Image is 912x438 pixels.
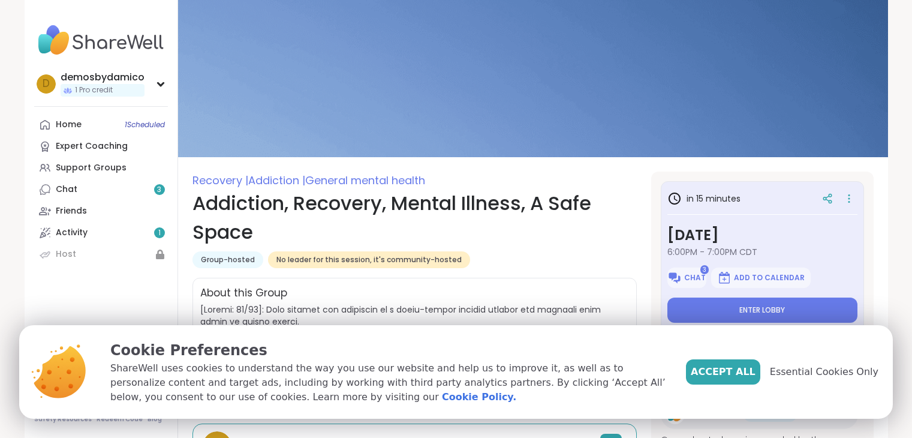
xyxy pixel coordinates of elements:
[148,415,162,424] a: Blog
[201,255,255,265] span: Group-hosted
[56,205,87,217] div: Friends
[34,179,168,200] a: Chat3
[97,415,143,424] a: Redeem Code
[667,298,857,323] button: Enter lobby
[34,244,168,265] a: Host
[61,71,145,84] div: demosbydamico
[34,200,168,222] a: Friends
[56,162,127,174] div: Support Groups
[34,157,168,179] a: Support Groups
[157,185,161,195] span: 3
[192,173,248,188] span: Recovery |
[34,415,92,424] a: Safety Resources
[305,173,425,188] span: General mental health
[158,228,161,238] span: 1
[110,340,667,361] p: Cookie Preferences
[691,365,756,379] span: Accept All
[56,140,128,152] div: Expert Coaching
[667,268,706,288] button: Chat
[734,273,805,283] span: Add to Calendar
[75,85,113,95] span: 1 Pro credit
[684,273,706,283] span: Chat
[686,359,760,385] button: Accept All
[192,189,637,247] h1: Addiction, Recovery, Mental Illness, A Safe Space
[56,248,76,260] div: Host
[34,136,168,157] a: Expert Coaching
[34,222,168,244] a: Activity1
[248,173,305,188] span: Addiction |
[125,120,165,130] span: 1 Scheduled
[200,304,629,352] span: [Loremi: 81/93]: Dolo sitamet con adipiscin el s doeiu-tempor incidid utlabor etd magnaali enim a...
[667,224,857,246] h3: [DATE]
[711,268,811,288] button: Add to Calendar
[276,255,462,265] span: No leader for this session, it's community-hosted
[442,390,516,404] a: Cookie Policy.
[200,286,287,301] h2: About this Group
[110,361,667,404] p: ShareWell uses cookies to understand the way you use our website and help us to improve it, as we...
[56,184,77,196] div: Chat
[667,191,741,206] h3: in 15 minutes
[717,271,732,285] img: ShareWell Logomark
[770,365,878,379] span: Essential Cookies Only
[43,76,50,92] span: d
[34,114,168,136] a: Home1Scheduled
[667,246,857,258] span: 6:00PM - 7:00PM CDT
[34,19,168,61] img: ShareWell Nav Logo
[667,271,682,285] img: ShareWell Logomark
[56,227,88,239] div: Activity
[56,119,82,131] div: Home
[700,265,709,274] span: 3
[739,305,785,315] span: Enter lobby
